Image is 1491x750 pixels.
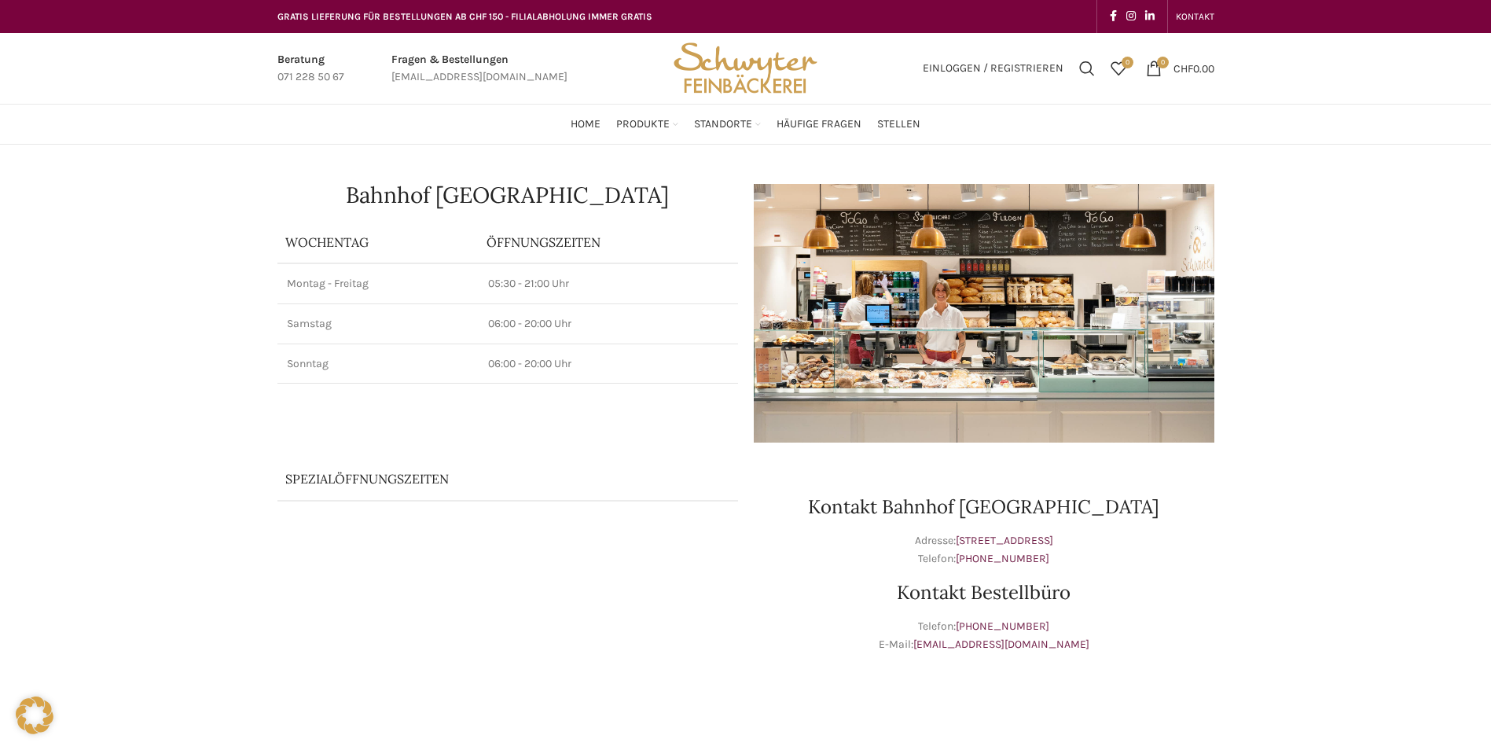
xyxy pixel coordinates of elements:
a: Produkte [616,108,678,140]
p: Samstag [287,316,469,332]
span: 0 [1122,57,1133,68]
h1: Bahnhof [GEOGRAPHIC_DATA] [277,184,738,206]
p: 05:30 - 21:00 Uhr [488,276,729,292]
p: Montag - Freitag [287,276,469,292]
p: Adresse: Telefon: [754,532,1214,568]
a: [STREET_ADDRESS] [956,534,1053,547]
span: Home [571,117,600,132]
a: Linkedin social link [1140,6,1159,28]
a: 0 CHF0.00 [1138,53,1222,84]
p: Wochentag [285,233,471,251]
p: Telefon: E-Mail: [754,618,1214,653]
h2: Kontakt Bahnhof [GEOGRAPHIC_DATA] [754,498,1214,517]
a: Suchen [1071,53,1103,84]
span: CHF [1173,61,1193,75]
a: 0 [1103,53,1134,84]
div: Secondary navigation [1168,1,1222,32]
span: Stellen [877,117,920,132]
a: KONTAKT [1176,1,1214,32]
a: [PHONE_NUMBER] [956,619,1049,633]
span: Produkte [616,117,670,132]
span: KONTAKT [1176,11,1214,22]
a: Einloggen / Registrieren [915,53,1071,84]
div: Main navigation [270,108,1222,140]
a: Infobox link [391,51,567,86]
a: Häufige Fragen [777,108,861,140]
p: ÖFFNUNGSZEITEN [487,233,730,251]
a: Stellen [877,108,920,140]
a: Instagram social link [1122,6,1140,28]
p: Sonntag [287,356,469,372]
span: 0 [1157,57,1169,68]
a: [EMAIL_ADDRESS][DOMAIN_NAME] [913,638,1089,651]
a: Standorte [694,108,761,140]
img: Bäckerei Schwyter [668,33,822,104]
h2: Kontakt Bestellbüro [754,583,1214,602]
span: Häufige Fragen [777,117,861,132]
span: GRATIS LIEFERUNG FÜR BESTELLUNGEN AB CHF 150 - FILIALABHOLUNG IMMER GRATIS [277,11,652,22]
p: 06:00 - 20:00 Uhr [488,356,729,372]
span: Einloggen / Registrieren [923,63,1063,74]
span: Standorte [694,117,752,132]
a: [PHONE_NUMBER] [956,552,1049,565]
div: Meine Wunschliste [1103,53,1134,84]
a: Home [571,108,600,140]
a: Site logo [668,61,822,74]
p: Spezialöffnungszeiten [285,470,686,487]
a: Infobox link [277,51,344,86]
a: Facebook social link [1105,6,1122,28]
p: 06:00 - 20:00 Uhr [488,316,729,332]
bdi: 0.00 [1173,61,1214,75]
